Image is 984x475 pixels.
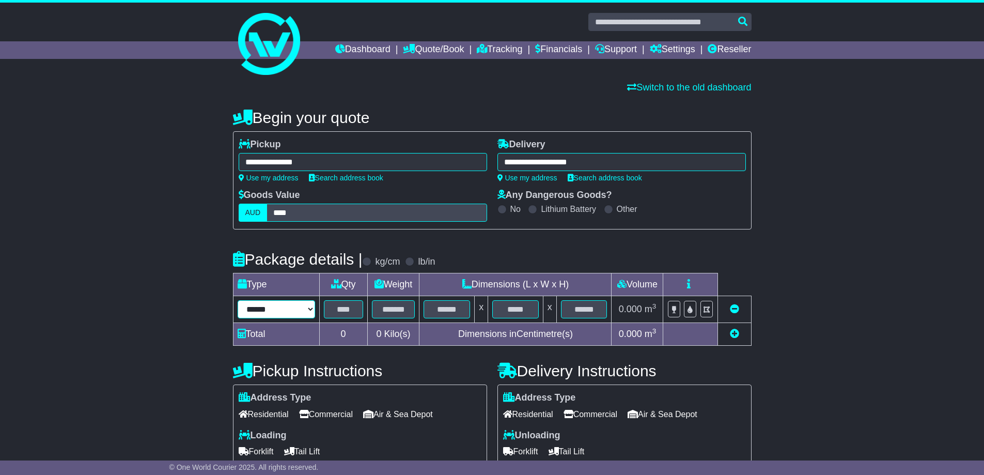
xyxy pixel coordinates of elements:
a: Settings [650,41,695,59]
td: Dimensions (L x W x H) [419,273,612,296]
td: Total [233,323,319,346]
span: Residential [239,406,289,422]
sup: 3 [652,327,657,335]
label: Lithium Battery [541,204,596,214]
span: m [645,329,657,339]
a: Tracking [477,41,522,59]
label: AUD [239,204,268,222]
td: Kilo(s) [367,323,419,346]
label: Other [617,204,637,214]
label: Loading [239,430,287,441]
td: 0 [319,323,367,346]
label: Delivery [497,139,545,150]
a: Switch to the old dashboard [627,82,751,93]
a: Remove this item [730,304,739,314]
label: No [510,204,521,214]
span: Commercial [299,406,353,422]
span: Tail Lift [549,443,585,459]
span: 0 [376,329,381,339]
a: Dashboard [335,41,391,59]
span: Forklift [239,443,274,459]
label: Address Type [239,392,311,404]
td: Dimensions in Centimetre(s) [419,323,612,346]
span: Air & Sea Depot [363,406,433,422]
a: Search address book [309,174,383,182]
h4: Package details | [233,251,363,268]
label: Address Type [503,392,576,404]
span: © One World Courier 2025. All rights reserved. [169,463,319,471]
a: Search address book [568,174,642,182]
span: Residential [503,406,553,422]
span: Air & Sea Depot [628,406,697,422]
h4: Begin your quote [233,109,752,126]
a: Use my address [497,174,557,182]
span: Forklift [503,443,538,459]
a: Use my address [239,174,299,182]
label: lb/in [418,256,435,268]
label: kg/cm [375,256,400,268]
span: m [645,304,657,314]
label: Goods Value [239,190,300,201]
td: Weight [367,273,419,296]
label: Unloading [503,430,560,441]
a: Support [595,41,637,59]
td: x [475,296,488,323]
td: Qty [319,273,367,296]
td: Type [233,273,319,296]
td: x [543,296,556,323]
h4: Pickup Instructions [233,362,487,379]
span: Commercial [564,406,617,422]
a: Quote/Book [403,41,464,59]
label: Any Dangerous Goods? [497,190,612,201]
td: Volume [612,273,663,296]
span: 0.000 [619,329,642,339]
h4: Delivery Instructions [497,362,752,379]
a: Financials [535,41,582,59]
sup: 3 [652,302,657,310]
a: Reseller [708,41,751,59]
a: Add new item [730,329,739,339]
span: Tail Lift [284,443,320,459]
label: Pickup [239,139,281,150]
span: 0.000 [619,304,642,314]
